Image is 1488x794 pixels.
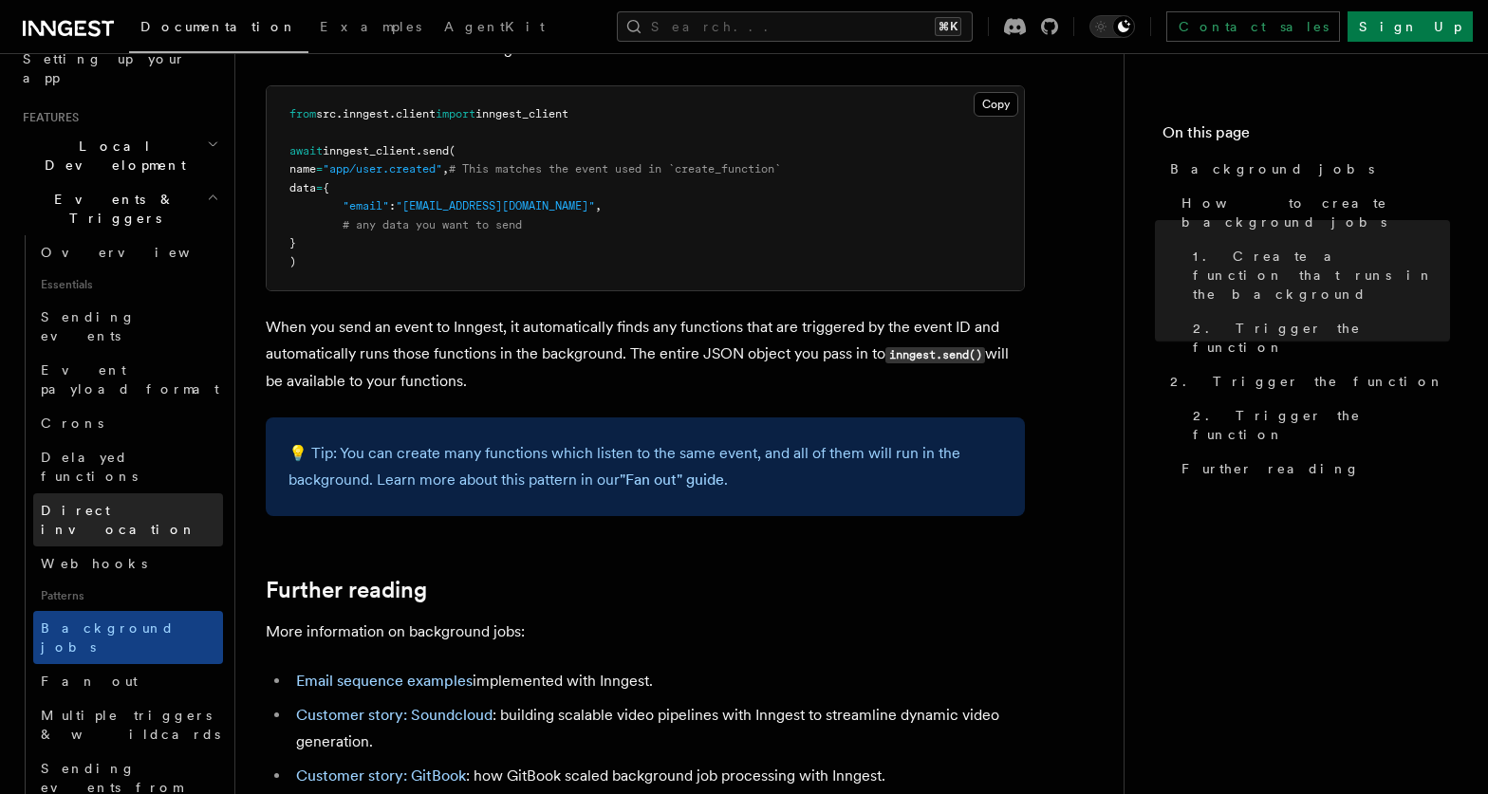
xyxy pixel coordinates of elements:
[41,556,147,571] span: Webhooks
[617,11,973,42] button: Search...⌘K
[15,110,79,125] span: Features
[33,269,223,300] span: Essentials
[289,255,296,268] span: )
[289,181,316,194] span: data
[1174,186,1450,239] a: How to create background jobs
[396,107,436,120] span: client
[336,107,343,120] span: .
[41,450,138,484] span: Delayed functions
[41,674,138,689] span: Fan out
[316,181,323,194] span: =
[320,19,421,34] span: Examples
[140,19,297,34] span: Documentation
[1348,11,1473,42] a: Sign Up
[475,107,568,120] span: inngest_client
[1089,15,1135,38] button: Toggle dark mode
[1162,364,1450,398] a: 2. Trigger the function
[41,309,136,343] span: Sending events
[33,406,223,440] a: Crons
[422,144,449,157] span: send
[33,235,223,269] a: Overview
[266,619,1025,645] p: More information on background jobs:
[289,107,316,120] span: from
[33,546,223,581] a: Webhooks
[290,763,1025,789] li: : how GitBook scaled background job processing with Inngest.
[323,162,442,175] span: "app/user.created"
[290,702,1025,755] li: : building scalable video pipelines with Inngest to streamline dynamic video generation.
[316,162,323,175] span: =
[266,577,427,603] a: Further reading
[33,581,223,611] span: Patterns
[33,300,223,353] a: Sending events
[323,181,329,194] span: {
[323,144,416,157] span: inngest_client
[1162,152,1450,186] a: Background jobs
[974,92,1018,117] button: Copy
[449,162,781,175] span: # This matches the event used in `create_function`
[41,620,175,655] span: Background jobs
[1185,398,1450,452] a: 2. Trigger the function
[290,668,1025,694] li: implemented with Inngest.
[595,199,602,212] span: ,
[343,199,389,212] span: "email"
[1181,459,1360,478] span: Further reading
[296,766,466,785] a: Customer story: GitBook
[15,137,207,175] span: Local Development
[433,6,556,51] a: AgentKit
[15,190,207,228] span: Events & Triggers
[1174,452,1450,486] a: Further reading
[15,129,223,182] button: Local Development
[289,162,316,175] span: name
[436,107,475,120] span: import
[449,144,456,157] span: (
[1170,159,1374,178] span: Background jobs
[389,199,396,212] span: :
[416,144,422,157] span: .
[33,493,223,546] a: Direct invocation
[1166,11,1340,42] a: Contact sales
[41,245,236,260] span: Overview
[289,144,323,157] span: await
[15,182,223,235] button: Events & Triggers
[33,664,223,698] a: Fan out
[935,17,961,36] kbd: ⌘K
[41,708,220,742] span: Multiple triggers & wildcards
[1185,239,1450,311] a: 1. Create a function that runs in the background
[1193,406,1450,444] span: 2. Trigger the function
[33,440,223,493] a: Delayed functions
[308,6,433,51] a: Examples
[316,107,336,120] span: src
[41,503,196,537] span: Direct invocation
[442,162,449,175] span: ,
[289,236,296,249] span: }
[885,347,985,363] code: inngest.send()
[266,314,1025,395] p: When you send an event to Inngest, it automatically finds any functions that are triggered by the...
[1185,311,1450,364] a: 2. Trigger the function
[1181,194,1450,231] span: How to create background jobs
[288,440,1002,493] p: 💡 Tip: You can create many functions which listen to the same event, and all of them will run in ...
[343,107,389,120] span: inngest
[1193,319,1450,357] span: 2. Trigger the function
[444,19,545,34] span: AgentKit
[33,353,223,406] a: Event payload format
[396,199,595,212] span: "[EMAIL_ADDRESS][DOMAIN_NAME]"
[343,218,522,231] span: # any data you want to send
[296,672,473,690] a: Email sequence examples
[1162,121,1450,152] h4: On this page
[33,611,223,664] a: Background jobs
[15,42,223,95] a: Setting up your app
[41,415,103,431] span: Crons
[41,362,219,397] span: Event payload format
[33,698,223,751] a: Multiple triggers & wildcards
[1170,372,1444,391] span: 2. Trigger the function
[1193,247,1450,304] span: 1. Create a function that runs in the background
[389,107,396,120] span: .
[620,471,724,489] a: "Fan out" guide
[129,6,308,53] a: Documentation
[296,706,493,724] a: Customer story: Soundcloud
